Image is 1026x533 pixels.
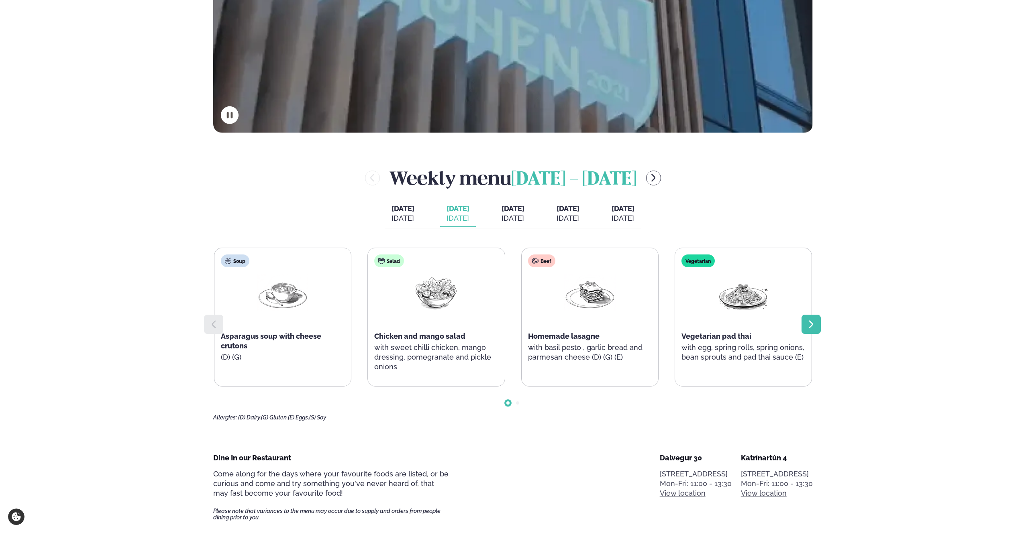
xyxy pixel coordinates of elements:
[385,201,421,227] button: [DATE] [DATE]
[447,214,469,223] div: [DATE]
[741,479,813,488] div: Mon-Fri: 11:00 - 13:30
[390,165,636,191] h2: Weekly menu
[550,201,586,227] button: [DATE] [DATE]
[660,479,732,488] div: Mon-Fri: 11:00 - 13:30
[612,204,634,213] span: [DATE]
[511,171,636,189] span: [DATE] - [DATE]
[528,332,600,340] span: Homemade lasagne
[564,274,616,311] img: Lasagna.png
[238,414,261,421] span: (D) Dairy,
[646,171,661,185] button: menu-btn-right
[257,274,308,311] img: Soup.png
[502,214,524,223] div: [DATE]
[557,214,579,223] div: [DATE]
[612,214,634,223] div: [DATE]
[221,352,345,362] p: (D) (G)
[392,204,414,214] span: [DATE]
[660,469,732,479] p: [STREET_ADDRESS]
[374,332,465,340] span: Chicken and mango salad
[378,258,385,264] img: salad.svg
[741,469,813,479] p: [STREET_ADDRESS]
[374,254,404,267] div: Salad
[681,332,751,340] span: Vegetarian pad thai
[741,488,787,498] a: View location
[718,274,769,311] img: Spagetti.png
[681,343,805,362] p: with egg, spring rolls, spring onions, bean sprouts and pad thai sauce (E)
[221,332,321,350] span: Asparagus soup with cheese crutons
[532,258,538,264] img: beef.svg
[605,201,641,227] button: [DATE] [DATE]
[213,414,237,421] span: Allergies:
[365,171,380,185] button: menu-btn-left
[557,204,579,213] span: [DATE]
[516,401,519,405] span: Go to slide 2
[213,508,449,521] span: Please note that variances to the menu may occur due to supply and orders from people dining prio...
[392,214,414,223] div: [DATE]
[213,470,449,497] span: Come along for the days where your favourite foods are listed, or be curious and come and try som...
[506,401,510,405] span: Go to slide 1
[261,414,288,421] span: (G) Gluten,
[528,343,652,362] p: with basil pesto , garlic bread and parmesan cheese (D) (G) (E)
[660,488,706,498] a: View location
[681,254,715,267] div: Vegetarian
[221,254,249,267] div: Soup
[410,274,462,311] img: Salad.png
[225,258,231,264] img: soup.svg
[502,204,524,213] span: [DATE]
[495,201,531,227] button: [DATE] [DATE]
[374,343,498,372] p: with sweet chilli chicken, mango dressing, pomegranate and pickle onions
[288,414,309,421] span: (E) Eggs,
[660,453,732,463] div: Dalvegur 30
[440,201,476,227] button: [DATE] [DATE]
[309,414,326,421] span: (S) Soy
[213,454,291,462] span: Dine In our Restaurant
[741,453,813,463] div: Katrínartún 4
[528,254,555,267] div: Beef
[8,509,24,525] a: Cookie settings
[447,204,469,213] span: [DATE]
